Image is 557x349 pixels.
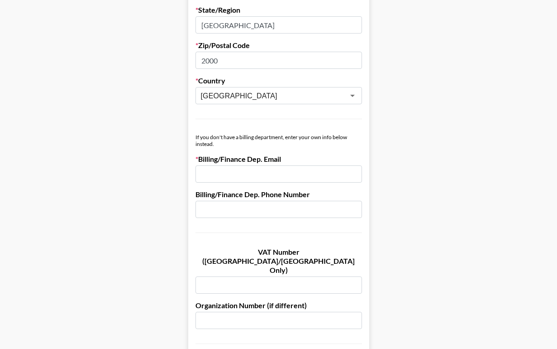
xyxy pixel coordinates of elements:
label: Country [195,76,362,85]
label: Zip/Postal Code [195,41,362,50]
label: VAT Number ([GEOGRAPHIC_DATA]/[GEOGRAPHIC_DATA] Only) [195,247,362,275]
label: Billing/Finance Dep. Phone Number [195,190,362,199]
button: Open [346,89,359,102]
label: Billing/Finance Dep. Email [195,155,362,164]
label: Organization Number (if different) [195,301,362,310]
label: State/Region [195,5,362,15]
div: If you don't have a billing department, enter your own info below instead. [195,134,362,147]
